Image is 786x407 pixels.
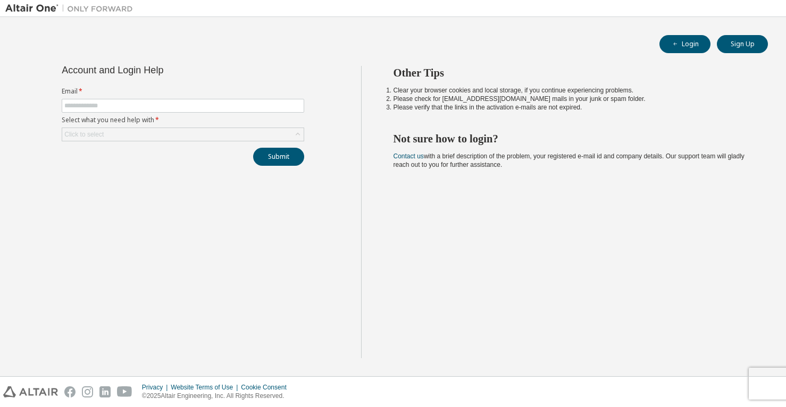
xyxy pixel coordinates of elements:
p: © 2025 Altair Engineering, Inc. All Rights Reserved. [142,392,293,401]
div: Privacy [142,383,171,392]
img: youtube.svg [117,386,132,397]
div: Cookie Consent [241,383,292,392]
li: Please verify that the links in the activation e-mails are not expired. [394,103,749,112]
img: Altair One [5,3,138,14]
img: linkedin.svg [99,386,111,397]
div: Click to select [64,130,104,139]
span: with a brief description of the problem, your registered e-mail id and company details. Our suppo... [394,152,745,168]
img: facebook.svg [64,386,76,397]
li: Please check for [EMAIL_ADDRESS][DOMAIN_NAME] mails in your junk or spam folder. [394,95,749,103]
button: Sign Up [717,35,768,53]
img: altair_logo.svg [3,386,58,397]
img: instagram.svg [82,386,93,397]
div: Click to select [62,128,304,141]
label: Email [62,87,304,96]
button: Submit [253,148,304,166]
h2: Not sure how to login? [394,132,749,146]
label: Select what you need help with [62,116,304,124]
li: Clear your browser cookies and local storage, if you continue experiencing problems. [394,86,749,95]
button: Login [659,35,710,53]
a: Contact us [394,152,424,160]
div: Website Terms of Use [171,383,241,392]
h2: Other Tips [394,66,749,80]
div: Account and Login Help [62,66,256,74]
